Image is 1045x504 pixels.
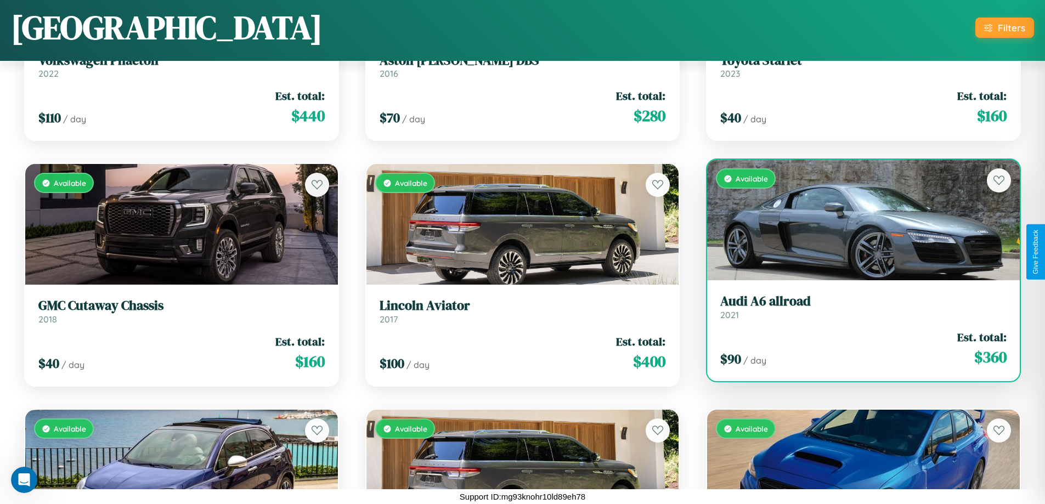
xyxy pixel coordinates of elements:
span: 2021 [720,309,739,320]
div: Filters [998,22,1025,33]
span: / day [402,114,425,124]
span: Est. total: [616,88,665,104]
h3: Lincoln Aviator [380,298,666,314]
span: $ 100 [380,354,404,372]
h3: Aston [PERSON_NAME] DBS [380,53,666,69]
span: / day [61,359,84,370]
span: Est. total: [275,333,325,349]
span: 2022 [38,68,59,79]
span: 2023 [720,68,740,79]
span: $ 160 [977,105,1007,127]
a: GMC Cutaway Chassis2018 [38,298,325,325]
span: $ 110 [38,109,61,127]
p: Support ID: mg93knohr10ld89eh78 [460,489,585,504]
span: $ 40 [38,354,59,372]
span: 2016 [380,68,398,79]
a: Aston [PERSON_NAME] DBS2016 [380,53,666,80]
iframe: Intercom live chat [11,467,37,493]
span: $ 360 [974,346,1007,368]
span: $ 280 [634,105,665,127]
span: Available [54,178,86,188]
span: Est. total: [616,333,665,349]
span: $ 440 [291,105,325,127]
span: Est. total: [957,88,1007,104]
span: Available [736,424,768,433]
span: $ 40 [720,109,741,127]
span: Available [736,174,768,183]
span: $ 160 [295,350,325,372]
a: Toyota Starlet2023 [720,53,1007,80]
h3: GMC Cutaway Chassis [38,298,325,314]
span: Est. total: [957,329,1007,345]
div: Give Feedback [1032,230,1040,274]
h3: Audi A6 allroad [720,293,1007,309]
span: Est. total: [275,88,325,104]
span: / day [406,359,430,370]
span: / day [63,114,86,124]
span: / day [743,114,766,124]
span: Available [395,178,427,188]
a: Lincoln Aviator2017 [380,298,666,325]
h1: [GEOGRAPHIC_DATA] [11,5,323,50]
span: $ 70 [380,109,400,127]
button: Filters [975,18,1034,38]
a: Audi A6 allroad2021 [720,293,1007,320]
span: 2017 [380,314,398,325]
span: Available [54,424,86,433]
span: $ 90 [720,350,741,368]
span: Available [395,424,427,433]
span: 2018 [38,314,57,325]
a: Volkswagen Phaeton2022 [38,53,325,80]
span: / day [743,355,766,366]
span: $ 400 [633,350,665,372]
